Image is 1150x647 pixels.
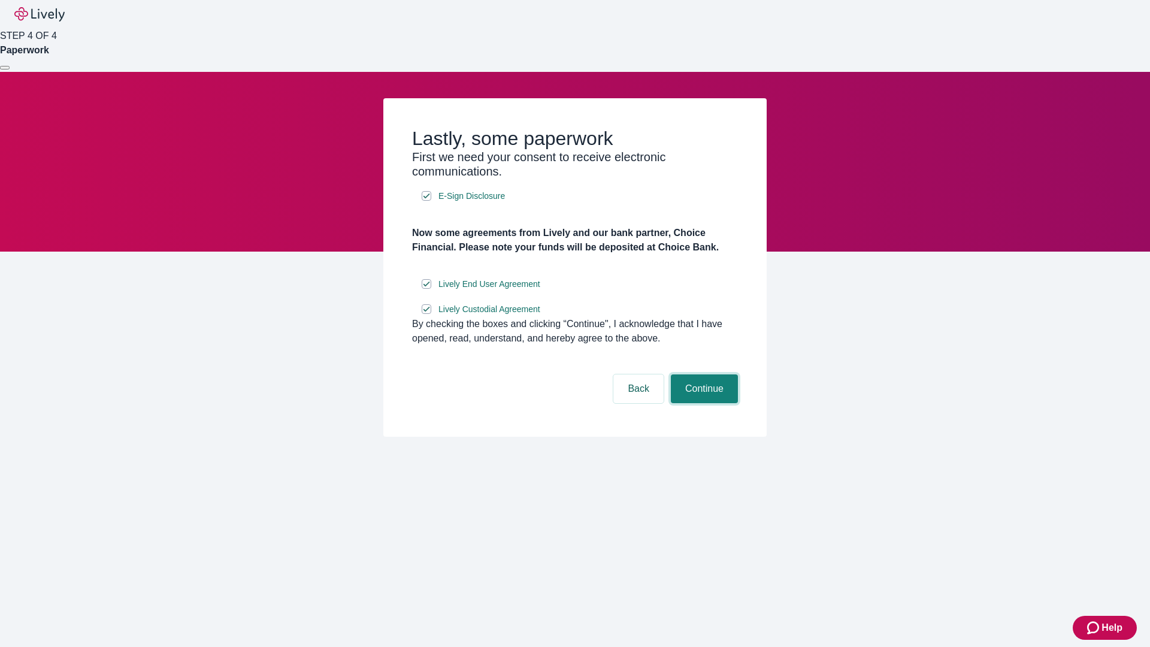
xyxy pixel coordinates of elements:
span: Lively Custodial Agreement [438,303,540,316]
span: E-Sign Disclosure [438,190,505,202]
button: Continue [671,374,738,403]
h3: First we need your consent to receive electronic communications. [412,150,738,179]
h4: Now some agreements from Lively and our bank partner, Choice Financial. Please note your funds wi... [412,226,738,255]
h2: Lastly, some paperwork [412,127,738,150]
span: Help [1101,621,1122,635]
div: By checking the boxes and clicking “Continue", I acknowledge that I have opened, read, understand... [412,317,738,346]
a: e-sign disclosure document [436,189,507,204]
span: Lively End User Agreement [438,278,540,291]
svg: Zendesk support icon [1087,621,1101,635]
button: Back [613,374,664,403]
a: e-sign disclosure document [436,302,543,317]
button: Zendesk support iconHelp [1073,616,1137,640]
img: Lively [14,7,65,22]
a: e-sign disclosure document [436,277,543,292]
